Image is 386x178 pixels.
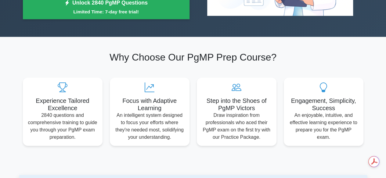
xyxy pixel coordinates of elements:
[28,97,98,112] h5: Experience Tailored Excellence
[115,97,185,112] h5: Focus with Adaptive Learning
[115,112,185,141] p: An intelligent system designed to focus your efforts where they're needed most, solidifying your ...
[28,112,98,141] p: 2840 questions and comprehensive training to guide you through your PgMP exam preparation.
[31,8,182,15] small: Limited Time: 7-day free trial!
[289,97,359,112] h5: Engagement, Simplicity, Success
[202,97,272,112] h5: Step into the Shoes of PgMP Victors
[289,112,359,141] p: An enjoyable, intuitive, and effective learning experience to prepare you for the PgMP exam.
[23,51,363,63] h2: Why Choose Our PgMP Prep Course?
[202,112,272,141] p: Draw inspiration from professionals who aced their PgMP exam on the first try with our Practice P...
